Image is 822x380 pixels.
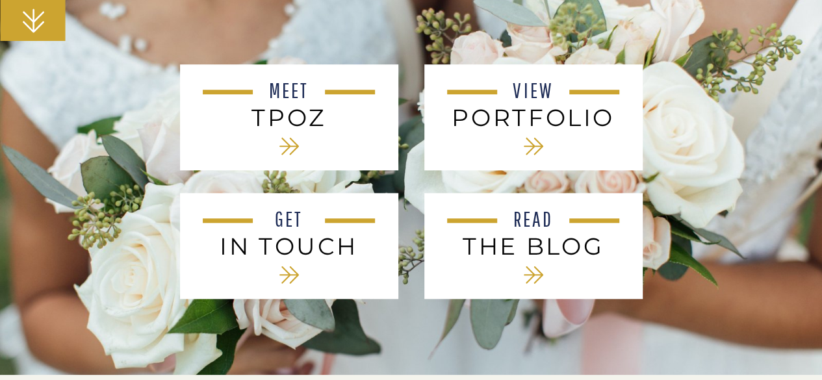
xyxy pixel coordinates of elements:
a: READ [504,209,563,233]
a: tPoz [201,104,377,131]
a: VIEW [504,80,563,104]
a: PORTFOLIO [446,104,621,131]
a: MEET [260,80,318,104]
a: GET [260,209,318,233]
a: IN TOUCH [201,233,377,259]
a: THE BLOG [446,233,621,259]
